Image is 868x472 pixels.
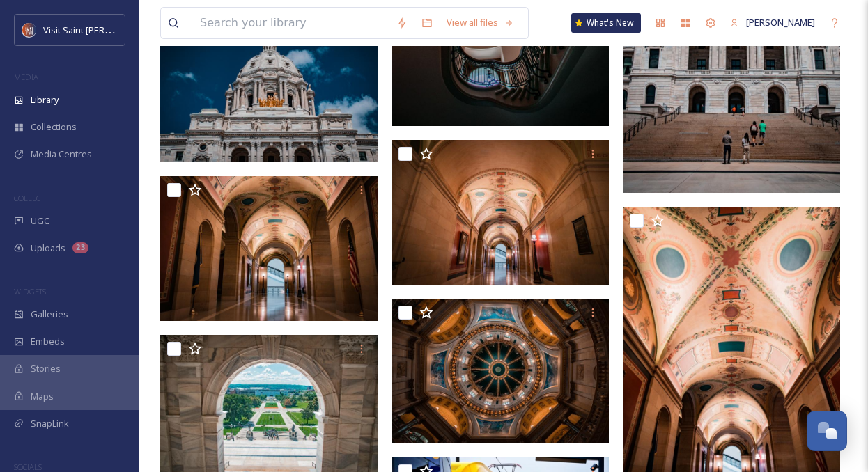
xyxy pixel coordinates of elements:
a: View all files [440,9,521,36]
span: Galleries [31,308,68,321]
input: Search your library [193,8,389,38]
span: SOCIALS [14,462,42,472]
span: Collections [31,120,77,134]
button: Open Chat [807,411,847,451]
img: minnesota-state-capitol_36015664230_o.jpg [160,17,378,162]
span: Maps [31,390,54,403]
a: [PERSON_NAME] [723,9,822,36]
span: SnapLink [31,417,69,430]
span: MEDIA [14,72,38,82]
span: UGC [31,214,49,228]
span: Uploads [31,242,65,255]
span: Media Centres [31,148,92,161]
span: Visit Saint [PERSON_NAME] [43,23,155,36]
span: Embeds [31,335,65,348]
span: Stories [31,362,61,375]
span: COLLECT [14,193,44,203]
div: 23 [72,242,88,253]
span: Library [31,93,59,107]
img: minnesota-state-capitol_36015643870_o.jpg [160,176,378,321]
img: minnesota-state-capitol_36015638850_o.jpg [392,299,609,443]
img: minnesota-state-capitol_36015646290_o.jpg [392,140,609,285]
span: [PERSON_NAME] [746,16,815,29]
span: WIDGETS [14,286,46,297]
img: Visit%20Saint%20Paul%20Updated%20Profile%20Image.jpg [22,23,36,37]
a: What's New [571,13,641,33]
